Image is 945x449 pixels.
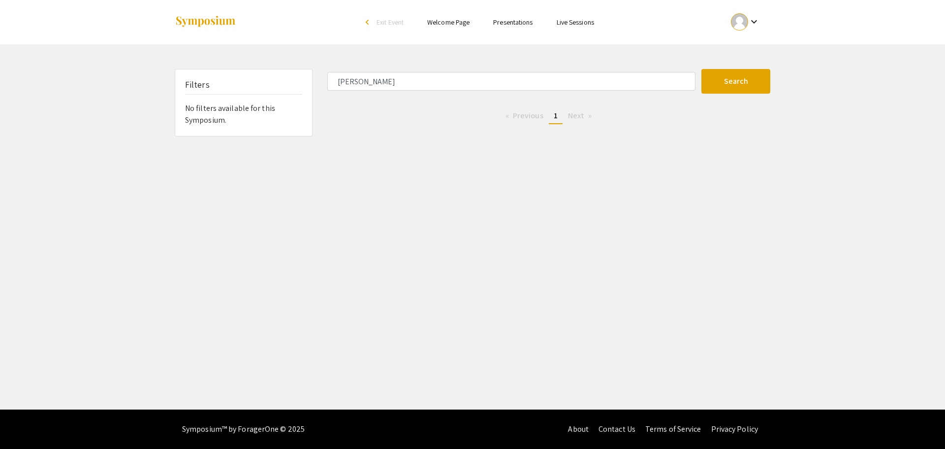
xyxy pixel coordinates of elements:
[327,72,695,91] input: Search Keyword(s) Or Author(s)
[427,18,470,27] a: Welcome Page
[377,18,404,27] span: Exit Event
[748,16,760,28] mat-icon: Expand account dropdown
[645,424,701,434] a: Terms of Service
[327,108,770,124] ul: Pagination
[185,79,210,90] h5: Filters
[701,69,770,94] button: Search
[513,110,543,121] span: Previous
[711,424,758,434] a: Privacy Policy
[598,424,635,434] a: Contact Us
[366,19,372,25] div: arrow_back_ios
[182,410,305,449] div: Symposium™ by ForagerOne © 2025
[7,405,42,442] iframe: Chat
[493,18,533,27] a: Presentations
[568,110,584,121] span: Next
[554,110,558,121] span: 1
[721,11,770,33] button: Expand account dropdown
[568,424,589,434] a: About
[175,69,312,136] div: No filters available for this Symposium.
[175,15,236,29] img: Symposium by ForagerOne
[557,18,594,27] a: Live Sessions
